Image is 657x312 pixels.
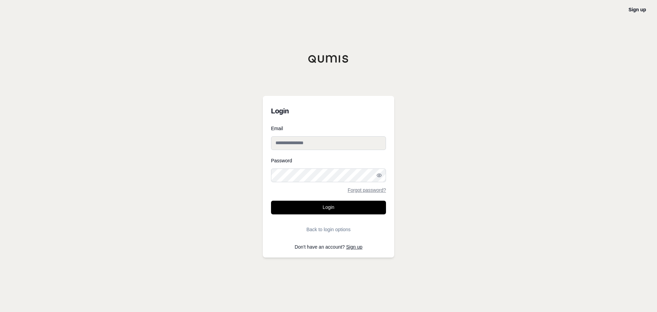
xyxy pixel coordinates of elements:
[271,126,386,131] label: Email
[271,104,386,118] h3: Login
[271,223,386,236] button: Back to login options
[629,7,646,12] a: Sign up
[308,55,349,63] img: Qumis
[271,158,386,163] label: Password
[271,245,386,249] p: Don't have an account?
[271,201,386,214] button: Login
[346,244,362,250] a: Sign up
[348,188,386,192] a: Forgot password?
